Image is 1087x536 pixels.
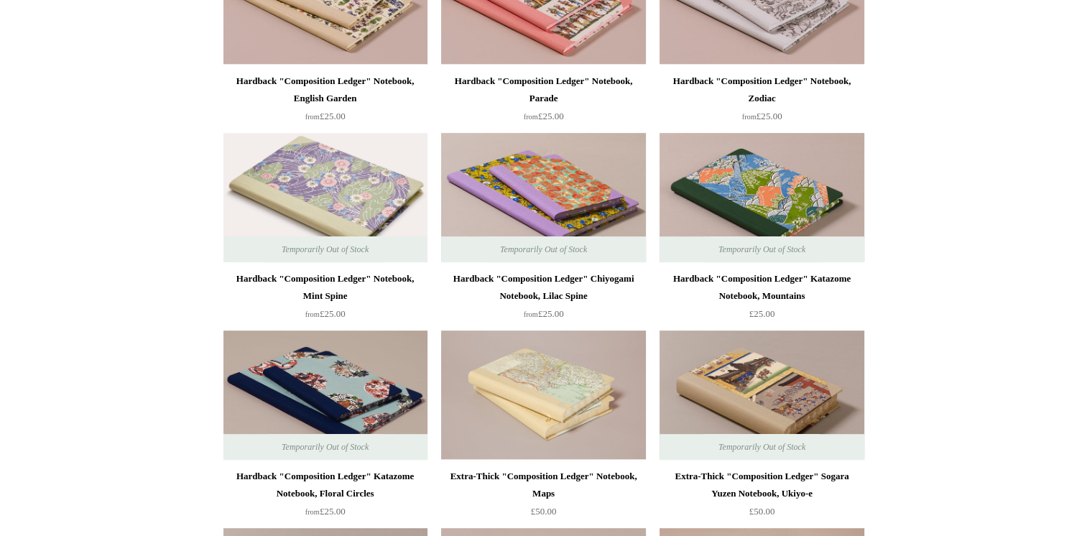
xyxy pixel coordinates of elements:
[663,468,860,502] div: Extra-Thick "Composition Ledger" Sogara Yuzen Notebook, Ukiyo-e
[227,468,424,502] div: Hardback "Composition Ledger" Katazome Notebook, Floral Circles
[445,73,642,107] div: Hardback "Composition Ledger" Notebook, Parade
[223,331,427,460] a: Hardback "Composition Ledger" Katazome Notebook, Floral Circles Hardback "Composition Ledger" Kat...
[305,308,346,319] span: £25.00
[267,434,383,460] span: Temporarily Out of Stock
[660,331,864,460] img: Extra-Thick "Composition Ledger" Sogara Yuzen Notebook, Ukiyo-e
[524,308,564,319] span: £25.00
[660,133,864,262] a: Hardback "Composition Ledger" Katazome Notebook, Mountains Hardback "Composition Ledger" Katazome...
[660,133,864,262] img: Hardback "Composition Ledger" Katazome Notebook, Mountains
[663,270,860,305] div: Hardback "Composition Ledger" Katazome Notebook, Mountains
[441,331,645,460] img: Extra-Thick "Composition Ledger" Notebook, Maps
[267,236,383,262] span: Temporarily Out of Stock
[742,113,757,121] span: from
[524,310,538,318] span: from
[227,73,424,107] div: Hardback "Composition Ledger" Notebook, English Garden
[305,113,320,121] span: from
[663,73,860,107] div: Hardback "Composition Ledger" Notebook, Zodiac
[524,113,538,121] span: from
[223,270,427,329] a: Hardback "Composition Ledger" Notebook, Mint Spine from£25.00
[660,331,864,460] a: Extra-Thick "Composition Ledger" Sogara Yuzen Notebook, Ukiyo-e Extra-Thick "Composition Ledger" ...
[531,506,557,517] span: £50.00
[742,111,782,121] span: £25.00
[223,331,427,460] img: Hardback "Composition Ledger" Katazome Notebook, Floral Circles
[445,270,642,305] div: Hardback "Composition Ledger" Chiyogami Notebook, Lilac Spine
[441,331,645,460] a: Extra-Thick "Composition Ledger" Notebook, Maps Extra-Thick "Composition Ledger" Notebook, Maps
[223,468,427,527] a: Hardback "Composition Ledger" Katazome Notebook, Floral Circles from£25.00
[441,133,645,262] img: Hardback "Composition Ledger" Chiyogami Notebook, Lilac Spine
[749,308,775,319] span: £25.00
[704,236,820,262] span: Temporarily Out of Stock
[223,73,427,131] a: Hardback "Composition Ledger" Notebook, English Garden from£25.00
[441,270,645,329] a: Hardback "Composition Ledger" Chiyogami Notebook, Lilac Spine from£25.00
[660,468,864,527] a: Extra-Thick "Composition Ledger" Sogara Yuzen Notebook, Ukiyo-e £50.00
[441,468,645,527] a: Extra-Thick "Composition Ledger" Notebook, Maps £50.00
[445,468,642,502] div: Extra-Thick "Composition Ledger" Notebook, Maps
[305,111,346,121] span: £25.00
[441,133,645,262] a: Hardback "Composition Ledger" Chiyogami Notebook, Lilac Spine Hardback "Composition Ledger" Chiyo...
[660,270,864,329] a: Hardback "Composition Ledger" Katazome Notebook, Mountains £25.00
[223,133,427,262] a: Hardback "Composition Ledger" Notebook, Mint Spine Hardback "Composition Ledger" Notebook, Mint S...
[524,111,564,121] span: £25.00
[660,73,864,131] a: Hardback "Composition Ledger" Notebook, Zodiac from£25.00
[486,236,601,262] span: Temporarily Out of Stock
[305,506,346,517] span: £25.00
[305,310,320,318] span: from
[749,506,775,517] span: £50.00
[305,508,320,516] span: from
[441,73,645,131] a: Hardback "Composition Ledger" Notebook, Parade from£25.00
[227,270,424,305] div: Hardback "Composition Ledger" Notebook, Mint Spine
[704,434,820,460] span: Temporarily Out of Stock
[223,133,427,262] img: Hardback "Composition Ledger" Notebook, Mint Spine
